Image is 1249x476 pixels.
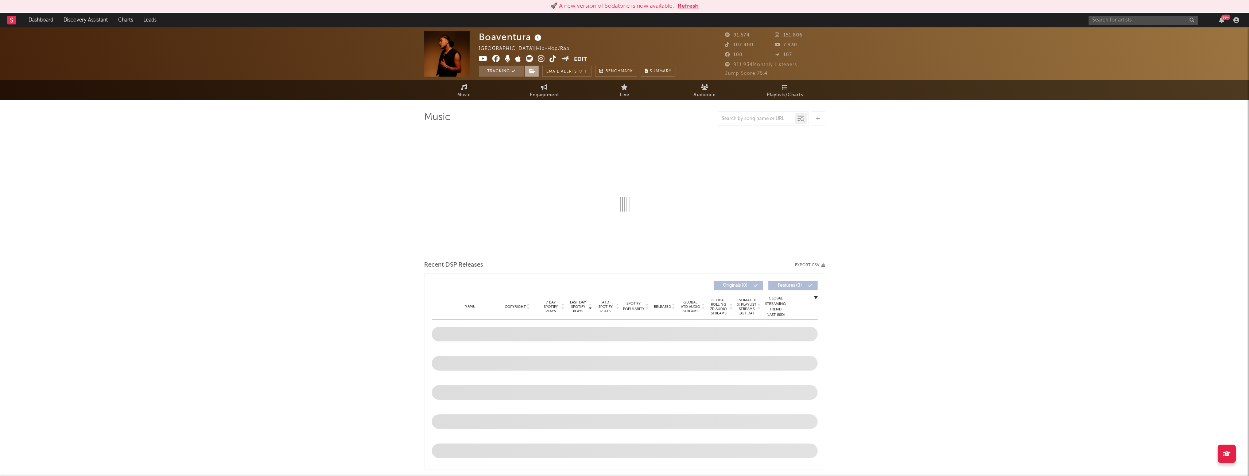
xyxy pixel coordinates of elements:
span: 911.934 Monthly Listeners [725,62,797,67]
input: Search by song name or URL [718,116,795,122]
button: Edit [574,55,587,64]
span: Spotify Popularity [623,301,644,312]
span: Audience [694,91,716,100]
input: Search for artists [1089,16,1198,25]
span: 7 Day Spotify Plays [541,300,561,313]
span: ATD Spotify Plays [596,300,615,313]
span: Last Day Spotify Plays [569,300,588,313]
span: 7.930 [775,43,797,47]
div: [GEOGRAPHIC_DATA] | Hip-Hop/Rap [479,44,578,53]
span: Released [654,305,671,309]
span: Global Rolling 7D Audio Streams [709,298,729,316]
a: Dashboard [23,13,58,27]
a: Audience [665,80,745,100]
div: 99 + [1221,15,1230,20]
a: Discovery Assistant [58,13,113,27]
button: Email AlertsOff [542,66,591,77]
button: Export CSV [795,263,825,267]
a: Live [585,80,665,100]
span: Jump Score: 75.4 [725,71,768,76]
a: Music [424,80,504,100]
span: 107 [775,53,792,57]
span: Music [457,91,471,100]
a: Playlists/Charts [745,80,825,100]
span: Playlists/Charts [767,91,803,100]
button: 99+ [1219,17,1224,23]
button: Features(0) [768,281,818,290]
a: Charts [113,13,138,27]
span: 151.806 [775,33,803,38]
div: 🚀 A new version of Sodatone is now available. [550,2,674,11]
span: Engagement [530,91,559,100]
button: Originals(0) [714,281,763,290]
a: Benchmark [595,66,637,77]
em: Off [579,70,587,74]
span: Estimated % Playlist Streams Last Day [737,298,757,316]
a: Leads [138,13,162,27]
span: 100 [725,53,742,57]
span: Features ( 0 ) [773,283,807,288]
span: Live [620,91,629,100]
span: Benchmark [605,67,633,76]
button: Summary [641,66,675,77]
span: 107.400 [725,43,753,47]
button: Tracking [479,66,524,77]
div: Global Streaming Trend (Last 60D) [765,296,787,318]
div: Boaventura [479,31,543,43]
div: Name [446,304,494,309]
button: Refresh [678,2,699,11]
span: Summary [650,69,671,73]
span: 91.574 [725,33,750,38]
span: Copyright [505,305,526,309]
a: Engagement [504,80,585,100]
span: Originals ( 0 ) [718,283,752,288]
span: Recent DSP Releases [424,261,483,270]
span: Global ATD Audio Streams [680,300,701,313]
